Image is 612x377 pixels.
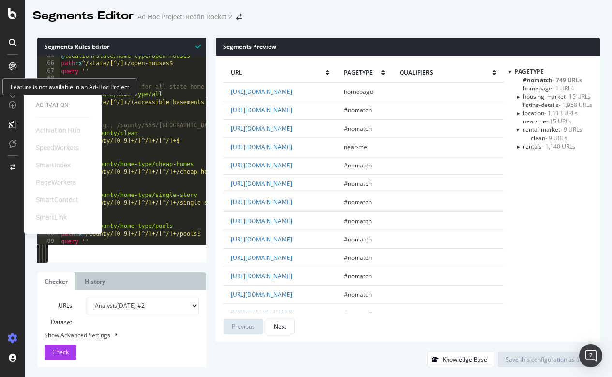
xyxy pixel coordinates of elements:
[344,309,372,317] span: #nomatch
[37,60,60,67] div: 66
[443,355,487,363] div: Knowledge Base
[36,178,76,187] div: PageWorkers
[37,331,192,340] div: Show Advanced Settings
[52,348,69,356] span: Check
[344,180,372,188] span: #nomatch
[400,68,493,76] span: qualifiers
[231,290,292,299] a: [URL][DOMAIN_NAME]
[37,67,60,75] div: 67
[552,84,574,92] span: - 1 URLs
[45,345,76,360] button: Check
[37,272,75,290] a: Checker
[344,198,372,206] span: #nomatch
[560,125,582,134] span: - 9 URLs
[552,76,582,84] span: - 749 URLs
[231,235,292,243] a: [URL][DOMAIN_NAME]
[523,125,582,134] span: Click to filter pagetype on rental-market and its children
[36,101,90,109] div: Activation
[137,12,232,22] div: Ad-Hoc Project: Redfin Rocket 2
[231,143,292,151] a: [URL][DOMAIN_NAME]
[344,254,372,262] span: #nomatch
[344,272,372,280] span: #nomatch
[231,309,292,317] a: [URL][DOMAIN_NAME]
[231,68,326,76] span: url
[523,92,591,101] span: Click to filter pagetype on housing-market and its children
[36,125,80,135] div: Activation Hub
[514,67,544,75] span: pagetype
[36,143,79,152] div: SpeedWorkers
[37,38,206,56] div: Segments Rules Editor
[33,8,134,24] div: Segments Editor
[546,117,571,125] span: - 15 URLs
[427,355,495,363] a: Knowledge Base
[195,42,201,51] span: Syntax is valid
[231,198,292,206] a: [URL][DOMAIN_NAME]
[231,161,292,169] a: [URL][DOMAIN_NAME]
[232,322,255,331] div: Previous
[37,238,60,245] div: 89
[498,352,600,367] button: Save this configuration as active
[523,84,574,92] span: Click to filter pagetype on homepage
[544,109,578,117] span: - 1,113 URLs
[523,76,582,84] span: Click to filter pagetype on #nomatch
[231,106,292,114] a: [URL][DOMAIN_NAME]
[266,319,295,334] button: Next
[344,217,372,225] span: #nomatch
[559,101,592,109] span: - 1,958 URLs
[523,101,592,109] span: Click to filter pagetype on listing-details
[77,272,113,290] a: History
[2,78,137,95] div: Feature is not available in an Ad-Hoc Project
[545,134,567,142] span: - 9 URLs
[216,38,600,56] div: Segments Preview
[37,75,60,83] div: 68
[236,14,242,20] div: arrow-right-arrow-left
[566,92,591,101] span: - 15 URLs
[531,134,567,142] span: Click to filter pagetype on rental-market/clean
[344,88,373,96] span: homepage
[523,142,575,151] span: Click to filter pagetype on rentals and its children
[231,254,292,262] a: [URL][DOMAIN_NAME]
[579,344,602,367] div: Open Intercom Messenger
[344,124,372,133] span: #nomatch
[36,160,71,170] div: SmartIndex
[231,124,292,133] a: [URL][DOMAIN_NAME]
[36,212,67,222] div: SmartLink
[542,142,575,151] span: - 1,140 URLs
[231,180,292,188] a: [URL][DOMAIN_NAME]
[37,298,79,331] label: URLs Dataset
[231,88,292,96] a: [URL][DOMAIN_NAME]
[344,106,372,114] span: #nomatch
[344,290,372,299] span: #nomatch
[37,52,60,60] div: 65
[274,322,286,331] div: Next
[224,319,263,334] button: Previous
[37,230,60,238] div: 88
[231,272,292,280] a: [URL][DOMAIN_NAME]
[231,217,292,225] a: [URL][DOMAIN_NAME]
[344,235,372,243] span: #nomatch
[344,143,367,151] span: near-me
[506,355,592,363] div: Save this configuration as active
[344,68,381,76] span: pagetype
[427,352,495,367] button: Knowledge Base
[36,195,78,205] div: SmartContent
[523,109,578,117] span: Click to filter pagetype on location and its children
[344,161,372,169] span: #nomatch
[523,117,571,125] span: Click to filter pagetype on near-me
